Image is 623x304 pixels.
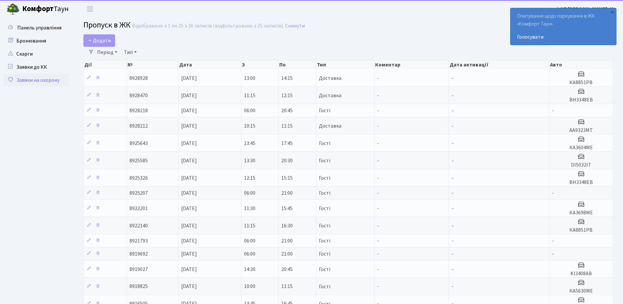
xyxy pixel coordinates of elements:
a: Період [95,47,120,58]
span: 11:30 [244,205,255,212]
span: [DATE] [181,189,197,197]
span: - [452,75,454,82]
span: 06:00 [244,250,255,258]
a: ФОП [PERSON_NAME]. Н. [556,5,615,13]
span: 06:00 [244,237,255,244]
span: - [452,205,454,212]
th: Авто [549,60,613,69]
h5: КА3698МЕ [552,210,610,216]
a: Заявки на охорону [3,74,69,87]
img: logo.png [7,3,20,16]
span: [DATE] [181,237,197,244]
span: [DATE] [181,222,197,229]
span: 8925207 [130,189,148,197]
span: 14:30 [244,266,255,273]
span: 11:15 [281,122,293,130]
span: - [452,266,454,273]
span: 13:00 [244,75,255,82]
a: Скинути [285,23,305,29]
span: - [452,107,454,114]
span: [DATE] [181,174,197,182]
span: 11:15 [244,92,255,99]
span: 06:00 [244,107,255,114]
h5: KI3408AB [552,271,610,277]
span: 16:30 [281,222,293,229]
span: - [377,266,379,273]
span: Гості [319,175,330,181]
span: Гості [319,158,330,163]
span: Доставка [319,76,341,81]
span: Таун [22,4,69,15]
span: 20:45 [281,266,293,273]
span: 15:15 [281,174,293,182]
span: Гості [319,284,330,289]
span: [DATE] [181,75,197,82]
span: - [552,237,554,244]
span: - [377,250,379,258]
span: 20:30 [281,157,293,164]
span: [DATE] [181,266,197,273]
span: [DATE] [181,283,197,290]
h5: КА3604МЕ [552,145,610,151]
span: Пропуск в ЖК [83,19,130,31]
span: Доставка [319,93,341,98]
span: 8928470 [130,92,148,99]
span: - [552,189,554,197]
div: Відображено з 1 по 25 з 26 записів (відфільтровано з 25 записів). [132,23,284,29]
span: - [377,222,379,229]
th: Дата [179,60,241,69]
span: 8925643 [130,140,148,147]
span: [DATE] [181,122,197,130]
span: 8922140 [130,222,148,229]
a: Бронювання [3,34,69,47]
span: Панель управління [17,24,61,31]
span: - [377,107,379,114]
span: 8919692 [130,250,148,258]
span: - [452,122,454,130]
span: - [452,157,454,164]
span: - [452,174,454,182]
span: 10:15 [244,122,255,130]
th: № [127,60,179,69]
span: 15:45 [281,205,293,212]
span: [DATE] [181,157,197,164]
th: З [241,60,279,69]
span: - [377,140,379,147]
span: - [377,122,379,130]
span: 8918825 [130,283,148,290]
span: Гості [319,108,330,113]
span: - [377,92,379,99]
h5: ВН3348ЕВ [552,97,610,103]
span: 11:15 [281,283,293,290]
span: [DATE] [181,107,197,114]
span: 8928212 [130,122,148,130]
span: - [377,237,379,244]
th: По [279,60,316,69]
th: Коментар [374,60,449,69]
span: - [377,189,379,197]
span: - [452,250,454,258]
span: 12:15 [281,92,293,99]
button: Переключити навігацію [82,4,98,14]
span: 20:45 [281,107,293,114]
h5: КА8851РВ [552,227,610,233]
a: Тип [121,47,139,58]
span: Гості [319,141,330,146]
span: 8921793 [130,237,148,244]
span: 8928218 [130,107,148,114]
b: Комфорт [22,4,54,14]
a: Скарги [3,47,69,61]
span: - [377,157,379,164]
span: Гості [319,238,330,243]
span: - [452,189,454,197]
span: - [377,174,379,182]
span: 06:00 [244,189,255,197]
h5: АА9323МТ [552,127,610,134]
span: [DATE] [181,92,197,99]
a: Панель управління [3,21,69,34]
th: Дії [84,60,127,69]
span: - [377,283,379,290]
span: 8922201 [130,205,148,212]
span: 17:45 [281,140,293,147]
span: 13:45 [244,140,255,147]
